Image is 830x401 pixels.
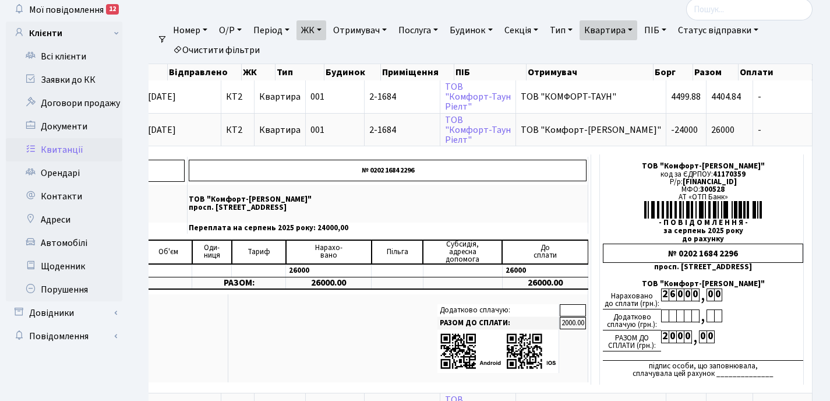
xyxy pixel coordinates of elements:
[683,177,737,187] span: [FINANCIAL_ID]
[739,64,813,80] th: Оплати
[329,20,391,40] a: Отримувач
[286,277,372,289] td: 26000.00
[6,22,122,45] a: Клієнти
[684,289,691,301] div: 0
[6,161,122,185] a: Орендарі
[603,171,803,178] div: код за ЄДРПОУ:
[676,330,684,343] div: 0
[640,20,671,40] a: ПІБ
[189,204,587,212] p: просп. [STREET_ADDRESS]
[440,332,556,370] img: apps-qrcodes.png
[445,80,511,113] a: ТОВ"Комфорт-ТаунРіелт"
[192,277,286,289] td: РАЗОМ:
[603,330,661,351] div: РАЗОМ ДО СПЛАТИ (грн.):
[603,360,803,378] div: підпис особи, що заповнювала, сплачувала цей рахунок ______________
[699,289,707,302] div: ,
[669,289,676,301] div: 6
[259,90,301,103] span: Квартира
[693,64,739,80] th: Разом
[144,240,192,264] td: Об'єм
[707,330,714,343] div: 0
[189,224,587,232] p: Переплата на серпень 2025 року: 24000,00
[286,264,372,277] td: 26000
[502,264,588,277] td: 26000
[6,92,122,115] a: Договори продажу
[369,92,435,101] span: 2-1684
[214,20,246,40] a: О/Р
[603,309,661,330] div: Додатково сплачую (грн.):
[6,138,122,161] a: Квитанції
[189,160,587,181] p: № 0202 1684 2296
[226,125,249,135] span: КТ2
[700,184,725,195] span: 300528
[502,277,588,289] td: 26000.00
[6,231,122,255] a: Автомобілі
[661,289,669,301] div: 2
[691,289,699,301] div: 0
[699,330,707,343] div: 0
[691,330,699,344] div: ,
[242,64,276,80] th: ЖК
[192,240,232,264] td: Оди- ниця
[500,20,543,40] a: Секція
[437,304,559,316] td: Додатково сплачую:
[560,317,586,329] td: 2000.00
[445,20,497,40] a: Будинок
[711,90,741,103] span: 4404.84
[394,20,443,40] a: Послуга
[758,125,807,135] span: -
[6,45,122,68] a: Всі клієнти
[603,280,803,288] div: ТОВ "Комфорт-[PERSON_NAME]"
[232,240,286,264] td: Тариф
[324,64,380,80] th: Будинок
[684,330,691,343] div: 0
[699,309,707,323] div: ,
[454,64,527,80] th: ПІБ
[6,115,122,138] a: Документи
[189,196,587,203] p: ТОВ "Комфорт-[PERSON_NAME]"
[603,194,803,201] div: АТ «ОТП Банк»
[6,185,122,208] a: Контакти
[106,4,119,15] div: 12
[310,124,324,136] span: 001
[6,278,122,301] a: Порушення
[603,178,803,186] div: Р/р:
[603,263,803,271] div: просп. [STREET_ADDRESS]
[711,124,734,136] span: 26000
[437,317,559,329] td: РАЗОМ ДО СПЛАТИ:
[29,3,104,16] span: Мої повідомлення
[707,289,714,301] div: 0
[714,289,722,301] div: 0
[226,92,249,101] span: КТ2
[661,330,669,343] div: 2
[286,240,372,264] td: Нарахо- вано
[296,20,326,40] a: ЖК
[6,301,122,325] a: Довідники
[276,64,324,80] th: Тип
[168,40,264,60] a: Очистити фільтри
[603,163,803,170] div: ТОВ "Комфорт-[PERSON_NAME]"
[6,325,122,348] a: Повідомлення
[259,124,301,136] span: Квартира
[148,125,216,135] span: [DATE]
[381,64,455,80] th: Приміщення
[671,90,701,103] span: 4499.88
[713,169,746,180] span: 41170359
[6,68,122,92] a: Заявки до КК
[603,289,661,309] div: Нараховано до сплати (грн.):
[6,208,122,231] a: Адреси
[603,244,803,263] div: № 0202 1684 2296
[654,64,694,80] th: Борг
[372,240,423,264] td: Пільга
[502,240,588,264] td: До cплати
[758,92,807,101] span: -
[521,125,661,135] span: ТОВ "Комфорт-[PERSON_NAME]"
[669,330,676,343] div: 0
[603,227,803,235] div: за серпень 2025 року
[527,64,653,80] th: Отримувач
[545,20,577,40] a: Тип
[148,92,216,101] span: [DATE]
[603,219,803,227] div: - П О В І Д О М Л Е Н Н Я -
[603,235,803,243] div: до рахунку
[168,64,242,80] th: Відправлено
